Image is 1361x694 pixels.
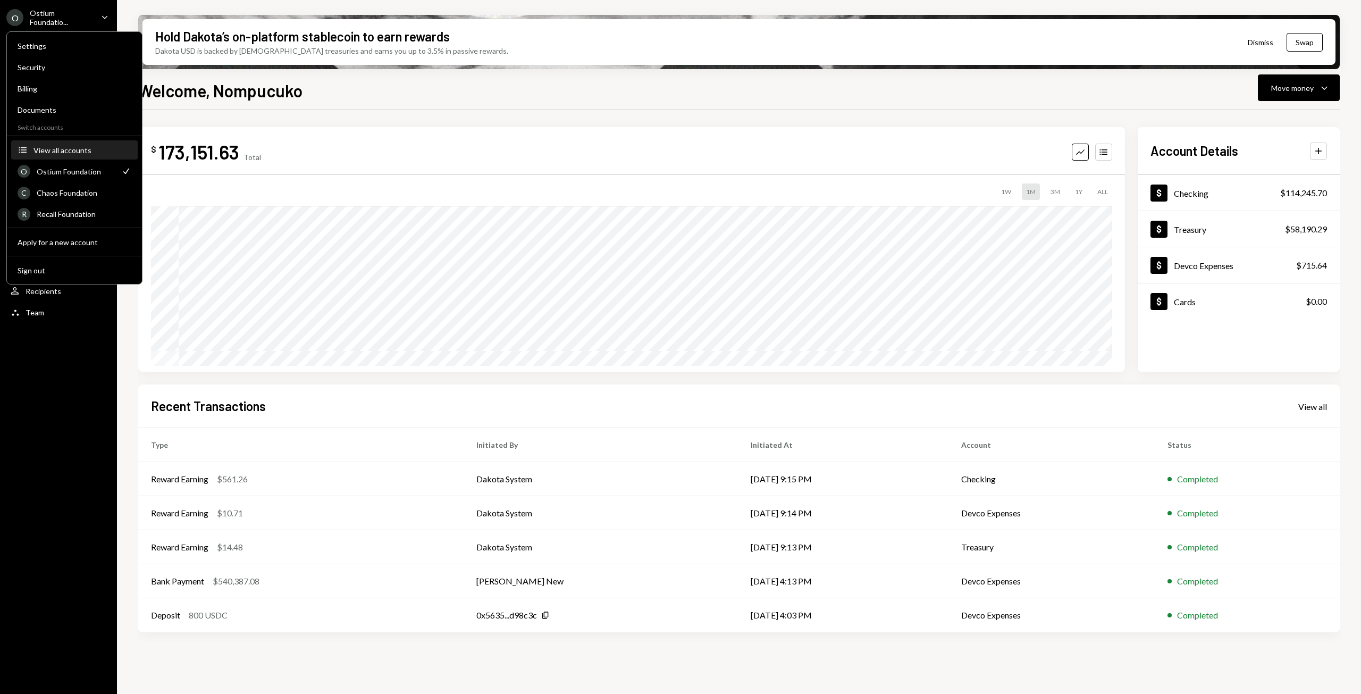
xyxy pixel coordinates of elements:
[30,9,93,27] div: Ostium Foundatio...
[11,204,138,223] a: RRecall Foundation
[18,187,30,199] div: C
[738,598,948,632] td: [DATE] 4:03 PM
[155,45,508,56] div: Dakota USD is backed by [DEMOGRAPHIC_DATA] treasuries and earns you up to 3.5% in passive rewards.
[1234,30,1287,55] button: Dismiss
[1306,295,1327,308] div: $0.00
[1046,183,1064,200] div: 3M
[738,530,948,564] td: [DATE] 9:13 PM
[18,266,131,275] div: Sign out
[1298,400,1327,412] a: View all
[11,57,138,77] a: Security
[151,473,208,486] div: Reward Earning
[11,233,138,252] button: Apply for a new account
[6,9,23,26] div: O
[26,308,44,317] div: Team
[151,144,156,155] div: $
[464,462,737,496] td: Dakota System
[37,210,131,219] div: Recall Foundation
[155,28,450,45] div: Hold Dakota’s on-platform stablecoin to earn rewards
[217,541,243,554] div: $14.48
[18,84,131,93] div: Billing
[151,507,208,520] div: Reward Earning
[1174,297,1196,307] div: Cards
[738,564,948,598] td: [DATE] 4:13 PM
[1177,541,1218,554] div: Completed
[6,281,111,300] a: Recipients
[1177,473,1218,486] div: Completed
[464,530,737,564] td: Dakota System
[1174,224,1206,235] div: Treasury
[1071,183,1087,200] div: 1Y
[1296,259,1327,272] div: $715.64
[33,146,131,155] div: View all accounts
[18,208,30,221] div: R
[213,575,259,588] div: $540,387.08
[1271,82,1314,94] div: Move money
[1138,283,1340,319] a: Cards$0.00
[948,428,1155,462] th: Account
[948,496,1155,530] td: Devco Expenses
[26,287,61,296] div: Recipients
[1174,261,1233,271] div: Devco Expenses
[18,63,131,72] div: Security
[738,462,948,496] td: [DATE] 9:15 PM
[1093,183,1112,200] div: ALL
[243,153,261,162] div: Total
[476,609,537,622] div: 0x5635...d98c3c
[1155,428,1340,462] th: Status
[11,183,138,202] a: CChaos Foundation
[1287,33,1323,52] button: Swap
[1177,575,1218,588] div: Completed
[1177,507,1218,520] div: Completed
[7,121,142,131] div: Switch accounts
[1174,188,1208,198] div: Checking
[948,564,1155,598] td: Devco Expenses
[11,100,138,119] a: Documents
[18,105,131,114] div: Documents
[138,80,303,101] h1: Welcome, Nompucuko
[158,140,239,164] div: 173,151.63
[997,183,1015,200] div: 1W
[1022,183,1040,200] div: 1M
[151,575,204,588] div: Bank Payment
[1138,175,1340,211] a: Checking$114,245.70
[138,428,464,462] th: Type
[217,507,243,520] div: $10.71
[18,41,131,51] div: Settings
[151,397,266,415] h2: Recent Transactions
[6,303,111,322] a: Team
[464,496,737,530] td: Dakota System
[738,496,948,530] td: [DATE] 9:14 PM
[1258,74,1340,101] button: Move money
[11,141,138,160] button: View all accounts
[948,598,1155,632] td: Devco Expenses
[217,473,248,486] div: $561.26
[18,238,131,247] div: Apply for a new account
[948,462,1155,496] td: Checking
[1285,223,1327,236] div: $58,190.29
[11,79,138,98] a: Billing
[1280,187,1327,199] div: $114,245.70
[151,541,208,554] div: Reward Earning
[37,188,131,197] div: Chaos Foundation
[1138,247,1340,283] a: Devco Expenses$715.64
[1150,142,1238,160] h2: Account Details
[151,609,180,622] div: Deposit
[1298,402,1327,412] div: View all
[37,167,114,176] div: Ostium Foundation
[464,564,737,598] td: [PERSON_NAME] New
[18,165,30,178] div: O
[464,428,737,462] th: Initiated By
[11,261,138,280] button: Sign out
[11,36,138,55] a: Settings
[948,530,1155,564] td: Treasury
[738,428,948,462] th: Initiated At
[1177,609,1218,622] div: Completed
[1138,211,1340,247] a: Treasury$58,190.29
[189,609,228,622] div: 800 USDC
